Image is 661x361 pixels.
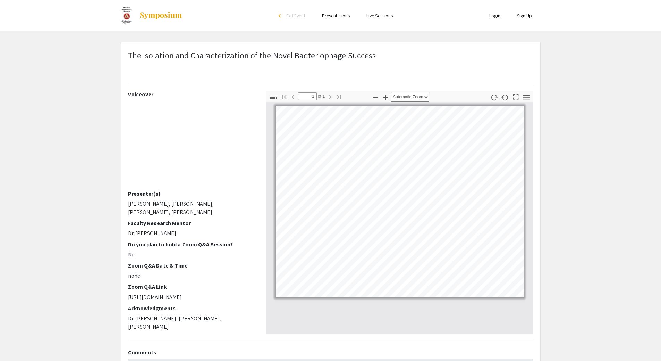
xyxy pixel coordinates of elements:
[128,190,256,197] h2: Presenter(s)
[286,13,305,19] span: Exit Event
[128,91,256,98] h2: Voiceover
[489,13,500,19] a: Login
[121,7,133,24] img: Celebration of Undergraduate Research Spring 2022
[380,92,392,102] button: Zoom In
[496,242,516,243] a: https://phagesdb.org/phages/Ibantik/
[324,91,336,101] button: Next Page
[466,254,504,255] a: https://en.wikipedia.org/wiki/Washington_University_in_St._Louis
[391,92,429,102] select: Zoom
[273,103,527,301] div: Page 1
[128,293,256,302] p: [URL][DOMAIN_NAME]
[128,229,256,238] p: Dr. [PERSON_NAME]
[499,249,515,250] a: https://seaphages.org/logo/
[322,13,350,19] a: Presentations
[366,13,393,19] a: Live Sessions
[370,92,381,102] button: Zoom Out
[128,272,256,280] p: none
[128,100,256,190] iframe: WashU Undergraduate Research Symposium 2022 - Phage Success
[488,92,500,102] button: Rotate Clockwise
[279,14,283,18] div: arrow_back_ios
[128,284,256,290] h2: Zoom Q&A Link
[128,305,256,312] h2: Acknowledgments
[121,7,183,24] a: Celebration of Undergraduate Research Spring 2022
[128,220,256,227] h2: Faculty Research Mentor
[128,241,256,248] h2: Do you plan to hold a Zoom Q&A Session?
[517,13,532,19] a: Sign Up
[466,245,484,247] a: https://doi.org/10.2307/3982016
[333,91,345,101] button: Go to Last Page
[128,314,256,331] p: Dr. [PERSON_NAME], [PERSON_NAME], [PERSON_NAME]
[520,92,532,102] button: Tools
[317,92,325,100] span: of 1
[510,91,522,101] button: Switch to Presentation Mode
[139,11,183,20] img: Symposium by ForagerOne
[268,92,279,102] button: Toggle Sidebar
[298,92,317,100] input: Page
[128,262,256,269] h2: Zoom Q&A Date & Time
[128,251,256,259] p: No
[128,349,533,356] h2: Comments
[5,330,29,356] iframe: Chat
[278,91,290,101] button: Go to First Page
[287,91,299,101] button: Previous Page
[128,50,376,61] span: The Isolation and Characterization of the Novel Bacteriophage Success
[499,92,511,102] button: Rotate Counterclockwise
[128,200,256,216] p: [PERSON_NAME], [PERSON_NAME], [PERSON_NAME], [PERSON_NAME]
